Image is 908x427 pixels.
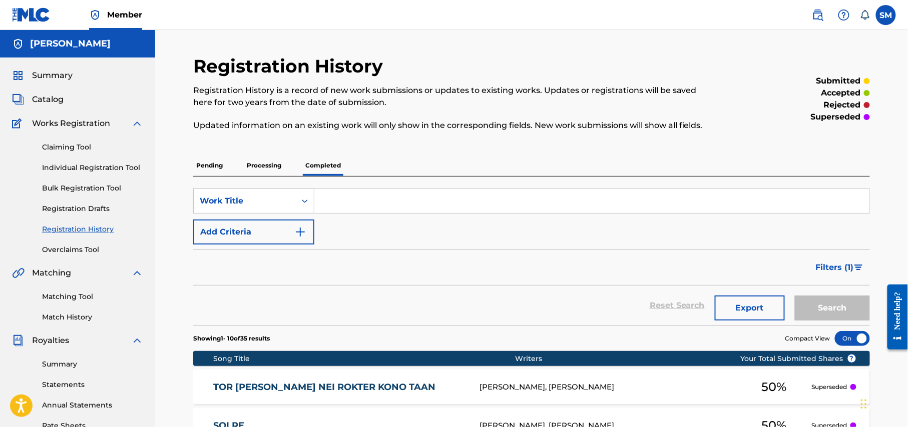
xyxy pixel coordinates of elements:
div: User Menu [876,5,896,25]
p: submitted [816,75,861,87]
a: Claiming Tool [42,142,143,152]
span: Filters ( 1 ) [816,261,854,273]
div: Notifications [860,10,870,20]
a: Statements [42,379,143,390]
p: Showing 1 - 10 of 35 results [193,334,270,343]
span: Summary [32,69,73,81]
img: search [812,9,824,21]
span: Matching [32,267,71,279]
span: Member [107,9,142,20]
a: Registration Drafts [42,203,143,214]
p: Completed [302,155,344,176]
p: rejected [824,99,861,111]
img: 9d2ae6d4665cec9f34b9.svg [294,226,306,238]
a: Summary [42,359,143,369]
iframe: Resource Center [880,277,908,357]
p: Pending [193,155,226,176]
div: Help [834,5,854,25]
p: Registration History is a record of new work submissions or updates to existing works. Updates or... [193,84,714,108]
span: Your Total Submitted Shares [741,353,856,364]
a: Individual Registration Tool [42,162,143,173]
a: Public Search [808,5,828,25]
img: Summary [12,69,24,81]
h2: Registration History [193,55,388,77]
img: expand [131,267,143,279]
span: 50 % [762,378,787,396]
a: Annual Statements [42,400,143,410]
img: Top Rightsholder [89,9,101,21]
button: Add Criteria [193,219,314,244]
a: SummarySummary [12,69,73,81]
a: CatalogCatalog [12,93,64,105]
div: [PERSON_NAME], [PERSON_NAME] [480,381,737,393]
span: ? [848,354,856,362]
button: Filters (1) [810,255,870,280]
div: Song Title [214,353,516,364]
a: Bulk Registration Tool [42,183,143,193]
p: Updated information on an existing work will only show in the corresponding fields. New work subm... [193,119,714,131]
a: TOR [PERSON_NAME] NEI ROKTER KONO TAAN [214,381,467,393]
p: Processing [244,155,284,176]
p: superseded [811,111,861,123]
img: Accounts [12,38,24,50]
img: MLC Logo [12,7,51,22]
img: filter [854,264,863,270]
div: Drag [861,389,867,419]
div: Work Title [200,195,290,207]
h5: SHOHAG MREDHA [30,38,111,49]
span: Catalog [32,93,64,105]
img: Matching [12,267,25,279]
span: Works Registration [32,117,110,129]
p: Superseded [812,382,847,391]
img: expand [131,117,143,129]
span: Compact View [785,334,830,343]
a: Registration History [42,224,143,234]
div: Writers [515,353,772,364]
p: accepted [821,87,861,99]
span: Royalties [32,334,69,346]
img: Catalog [12,93,24,105]
img: expand [131,334,143,346]
a: Match History [42,312,143,322]
img: Works Registration [12,117,25,129]
a: Overclaims Tool [42,244,143,255]
form: Search Form [193,188,870,325]
a: Matching Tool [42,291,143,302]
iframe: Chat Widget [858,379,908,427]
button: Export [715,295,785,320]
img: help [838,9,850,21]
img: Royalties [12,334,24,346]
